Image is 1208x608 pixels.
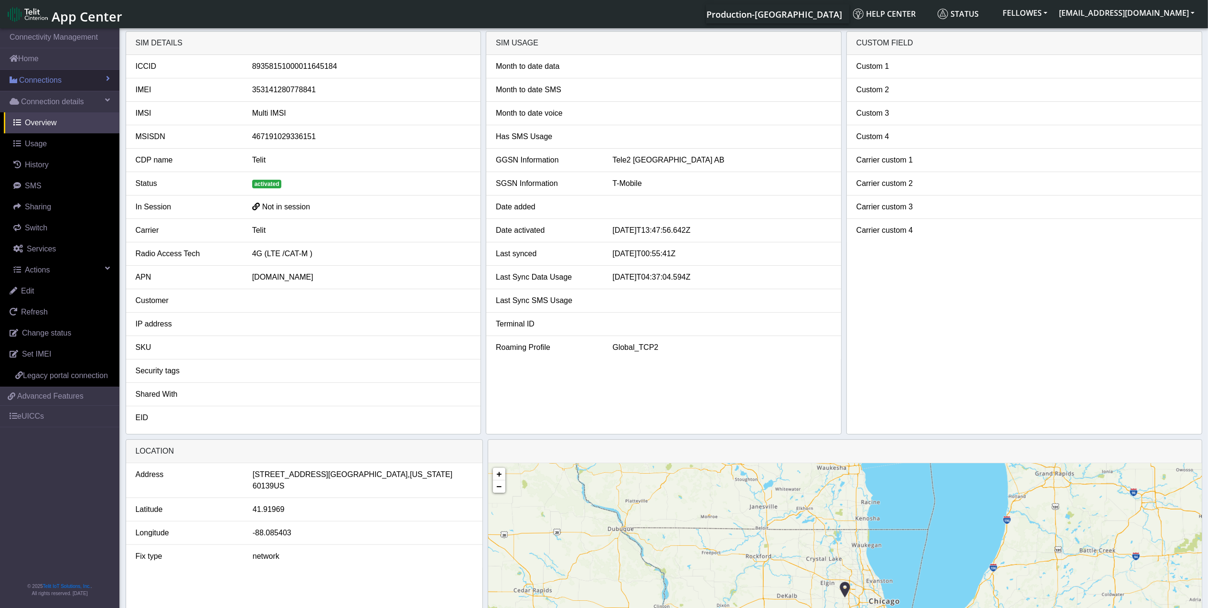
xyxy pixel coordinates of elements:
div: Multi IMSI [245,108,478,119]
span: Status [938,9,979,19]
div: Carrier custom 3 [849,201,966,213]
div: Carrier custom 4 [849,225,966,236]
div: -88.085403 [246,527,480,539]
span: Edit [21,287,34,295]
div: Telit [245,225,478,236]
span: Refresh [21,308,48,316]
div: IMEI [128,84,245,96]
div: Address [128,469,246,492]
img: status.svg [938,9,948,19]
div: Custom 3 [849,108,966,119]
span: App Center [52,8,122,25]
span: Services [27,245,56,253]
a: Telit IoT Solutions, Inc. [43,584,91,589]
div: Tele2 [GEOGRAPHIC_DATA] AB [605,154,838,166]
div: Fix type [128,551,246,562]
div: Last synced [489,248,605,260]
button: FELLOWES [997,4,1053,22]
div: Month to date SMS [489,84,605,96]
span: Change status [22,329,71,337]
div: Custom 4 [849,131,966,142]
div: MSISDN [128,131,245,142]
span: SMS [25,182,42,190]
div: 353141280778841 [245,84,478,96]
div: ICCID [128,61,245,72]
div: T-Mobile [605,178,838,189]
div: Custom 1 [849,61,966,72]
span: US [274,480,284,492]
div: Last Sync Data Usage [489,271,605,283]
a: Actions [4,260,119,281]
span: Usage [25,140,47,148]
div: Custom field [847,32,1202,55]
a: SMS [4,175,119,196]
div: Carrier custom 2 [849,178,966,189]
div: network [246,551,480,562]
div: [DATE]T04:37:04.594Z [605,271,838,283]
div: Global_TCP2 [605,342,838,353]
div: Last Sync SMS Usage [489,295,605,306]
span: Sharing [25,203,51,211]
div: Carrier [128,225,245,236]
div: SKU [128,342,245,353]
a: Help center [849,4,934,23]
div: Longitude [128,527,246,539]
span: Legacy portal connection [23,371,108,380]
div: Date activated [489,225,605,236]
div: Month to date data [489,61,605,72]
div: LOCATION [126,440,482,463]
div: Carrier custom 1 [849,154,966,166]
div: Security tags [128,365,245,377]
div: Month to date voice [489,108,605,119]
a: App Center [8,4,121,24]
img: logo-telit-cinterion-gw-new.png [8,7,48,22]
div: CDP name [128,154,245,166]
div: Shared With [128,389,245,400]
a: Zoom out [493,480,505,493]
span: History [25,161,49,169]
div: [DOMAIN_NAME] [245,271,478,283]
div: GGSN Information [489,154,605,166]
span: Set IMEI [22,350,51,358]
span: Connection details [21,96,84,108]
div: SIM details [126,32,481,55]
div: Roaming Profile [489,342,605,353]
div: Has SMS Usage [489,131,605,142]
a: Sharing [4,196,119,217]
div: IMSI [128,108,245,119]
span: 60139 [253,480,274,492]
div: Status [128,178,245,189]
span: Not in session [262,203,310,211]
a: Zoom in [493,468,505,480]
span: activated [252,180,282,188]
div: IP address [128,318,245,330]
div: [DATE]T00:55:41Z [605,248,838,260]
span: Overview [25,119,57,127]
div: 89358151000011645184 [245,61,478,72]
img: knowledge.svg [853,9,864,19]
div: [DATE]T13:47:56.642Z [605,225,838,236]
span: Actions [25,266,50,274]
a: Services [4,239,119,260]
div: 41.91969 [246,504,480,515]
button: [EMAIL_ADDRESS][DOMAIN_NAME] [1053,4,1200,22]
a: Status [934,4,997,23]
div: 4G (LTE /CAT-M ) [245,248,478,260]
span: [GEOGRAPHIC_DATA], [328,469,410,480]
span: Production-[GEOGRAPHIC_DATA] [706,9,842,20]
div: In Session [128,201,245,213]
div: SIM usage [486,32,841,55]
span: Connections [19,75,62,86]
span: Advanced Features [17,391,84,402]
span: [STREET_ADDRESS] [253,469,328,480]
a: Overview [4,112,119,133]
div: Terminal ID [489,318,605,330]
a: Your current platform instance [706,4,842,23]
div: 467191029336151 [245,131,478,142]
div: Radio Access Tech [128,248,245,260]
div: Telit [245,154,478,166]
div: EID [128,412,245,423]
span: [US_STATE] [410,469,452,480]
a: Usage [4,133,119,154]
div: Customer [128,295,245,306]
